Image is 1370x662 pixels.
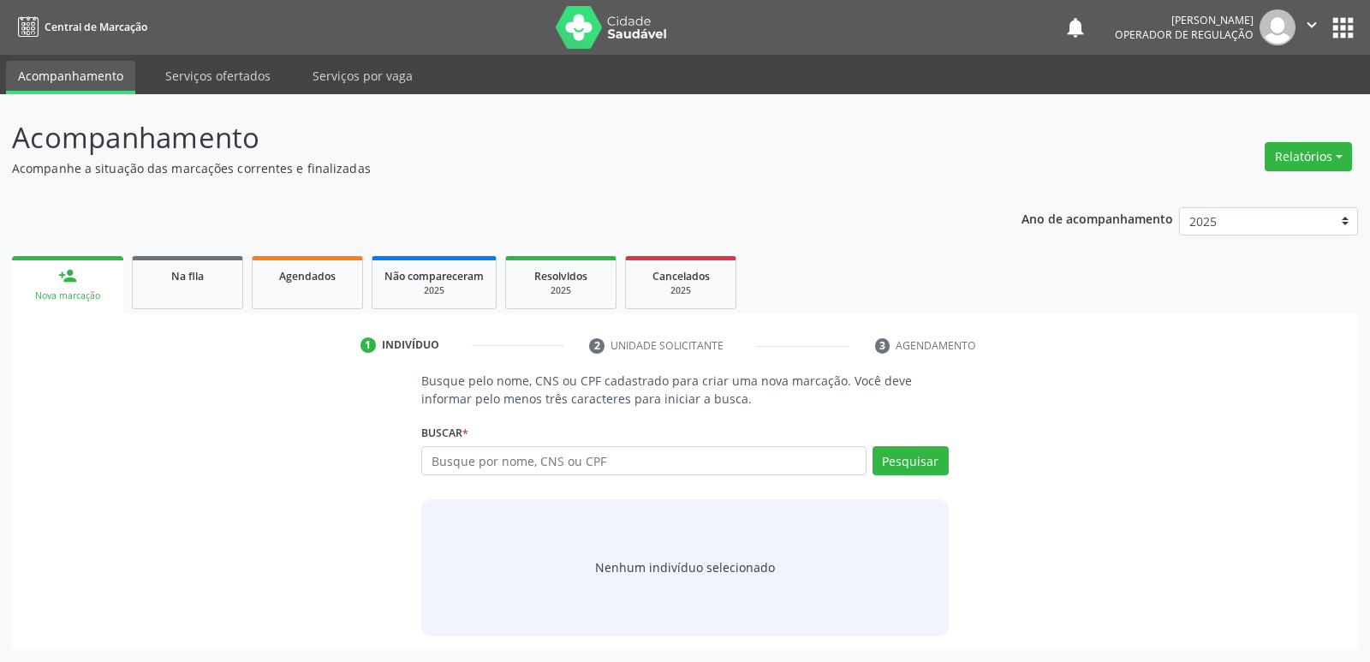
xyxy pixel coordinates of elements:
a: Serviços ofertados [153,61,283,91]
i:  [1302,15,1321,34]
button: apps [1328,13,1358,43]
a: Acompanhamento [6,61,135,94]
button: Relatórios [1265,142,1352,171]
p: Acompanhe a situação das marcações correntes e finalizadas [12,159,954,177]
button: notifications [1063,15,1087,39]
span: Resolvidos [534,269,587,283]
div: [PERSON_NAME] [1115,13,1254,27]
button:  [1296,9,1328,45]
span: Cancelados [652,269,710,283]
span: Central de Marcação [45,20,147,34]
div: 2025 [384,284,484,297]
p: Acompanhamento [12,116,954,159]
div: 1 [360,337,376,353]
span: Na fila [171,269,204,283]
div: Nova marcação [24,289,111,302]
span: Agendados [279,269,336,283]
span: Não compareceram [384,269,484,283]
p: Busque pelo nome, CNS ou CPF cadastrado para criar uma nova marcação. Você deve informar pelo men... [421,372,948,408]
span: Operador de regulação [1115,27,1254,42]
a: Serviços por vaga [301,61,425,91]
button: Pesquisar [873,446,949,475]
div: person_add [58,266,77,285]
label: Buscar [421,420,468,446]
div: 2025 [638,284,724,297]
div: Nenhum indivíduo selecionado [595,558,775,576]
img: img [1260,9,1296,45]
a: Central de Marcação [12,13,147,41]
div: 2025 [518,284,604,297]
p: Ano de acompanhamento [1022,207,1173,229]
div: Indivíduo [382,337,439,353]
input: Busque por nome, CNS ou CPF [421,446,866,475]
